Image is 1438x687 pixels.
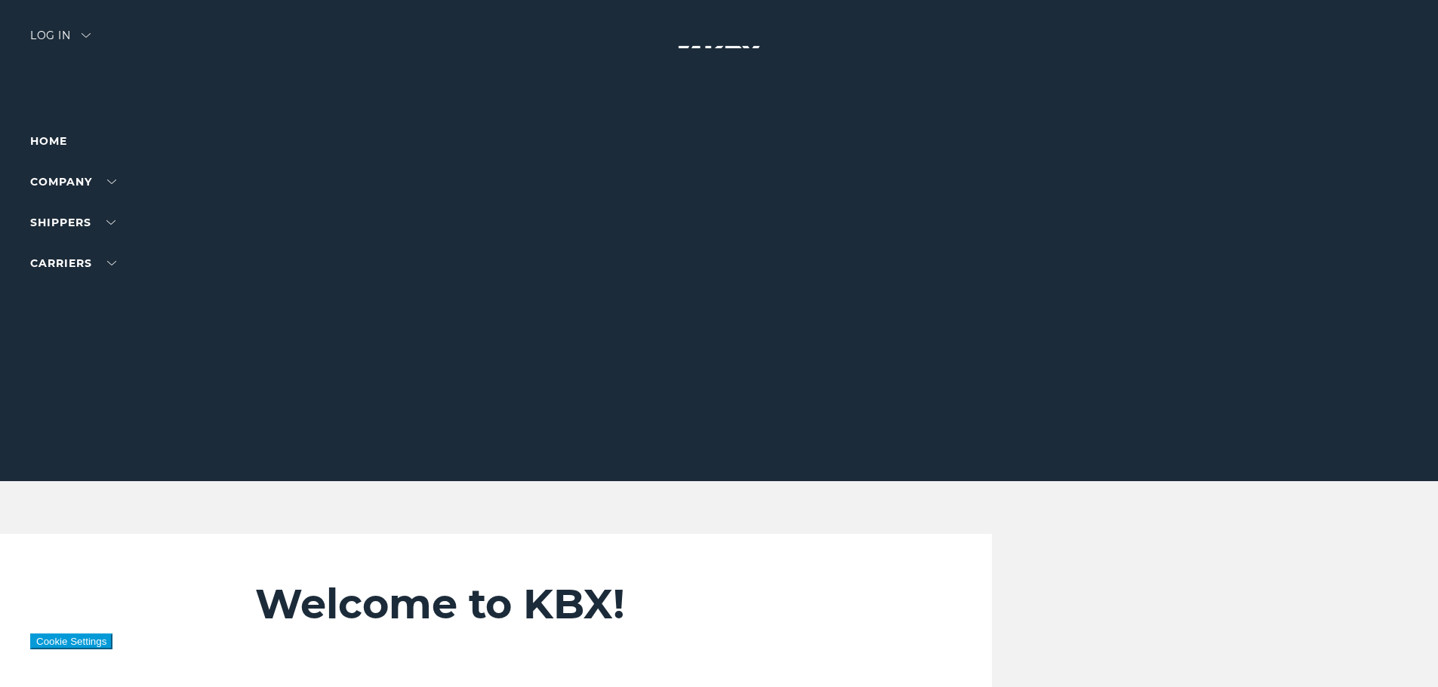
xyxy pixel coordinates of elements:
img: kbx logo [663,30,776,97]
a: Home [30,134,67,148]
div: Log in [30,30,91,52]
button: Cookie Settings [30,633,112,649]
a: Carriers [30,256,116,270]
a: Company [30,175,116,189]
img: arrow [82,33,91,38]
a: SHIPPERS [30,216,115,229]
h2: Welcome to KBX! [255,579,902,629]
